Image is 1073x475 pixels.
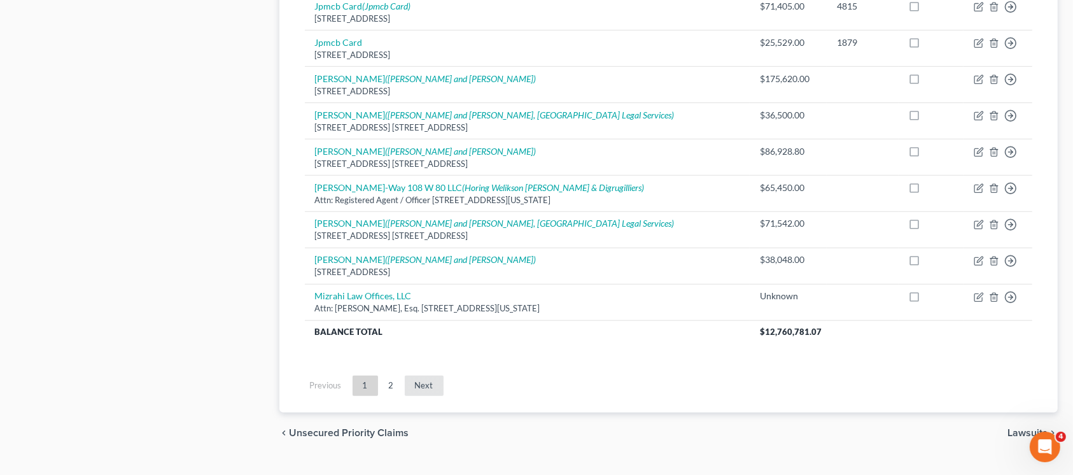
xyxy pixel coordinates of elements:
span: Unsecured Priority Claims [290,428,409,438]
a: [PERSON_NAME]([PERSON_NAME] and [PERSON_NAME], [GEOGRAPHIC_DATA] Legal Services) [315,218,675,229]
i: (Jpmcb Card) [363,1,411,11]
i: ([PERSON_NAME] and [PERSON_NAME], [GEOGRAPHIC_DATA] Legal Services) [386,110,675,120]
div: $175,620.00 [760,73,817,85]
div: [STREET_ADDRESS] [315,85,740,97]
div: [STREET_ADDRESS] [315,266,740,278]
div: $71,542.00 [760,217,817,230]
div: Unknown [760,290,817,302]
div: $25,529.00 [760,36,817,49]
div: [STREET_ADDRESS] [STREET_ADDRESS] [315,158,740,170]
span: Lawsuits [1007,428,1048,438]
button: chevron_left Unsecured Priority Claims [279,428,409,438]
th: Balance Total [305,320,750,343]
a: [PERSON_NAME]([PERSON_NAME] and [PERSON_NAME]) [315,254,536,265]
i: chevron_left [279,428,290,438]
div: Attn: [PERSON_NAME], Esq. [STREET_ADDRESS][US_STATE] [315,302,740,315]
div: [STREET_ADDRESS] [315,13,740,25]
a: Jpmcb Card [315,37,363,48]
i: ([PERSON_NAME] and [PERSON_NAME]) [386,73,536,84]
div: Attn: Registered Agent / Officer [STREET_ADDRESS][US_STATE] [315,194,740,206]
div: [STREET_ADDRESS] [315,49,740,61]
a: [PERSON_NAME]-Way 108 W 80 LLC(Horing Welikson [PERSON_NAME] & Digrugilliers) [315,182,645,193]
a: Next [405,376,444,396]
div: [STREET_ADDRESS] [STREET_ADDRESS] [315,122,740,134]
a: [PERSON_NAME]([PERSON_NAME] and [PERSON_NAME], [GEOGRAPHIC_DATA] Legal Services) [315,110,675,120]
i: ([PERSON_NAME] and [PERSON_NAME]) [386,146,536,157]
div: 1879 [837,36,888,49]
iframe: Intercom live chat [1030,432,1060,462]
a: 2 [379,376,404,396]
button: Lawsuits chevron_right [1007,428,1058,438]
a: 1 [353,376,378,396]
span: 4 [1056,432,1066,442]
a: [PERSON_NAME]([PERSON_NAME] and [PERSON_NAME]) [315,146,536,157]
div: $38,048.00 [760,253,817,266]
i: ([PERSON_NAME] and [PERSON_NAME]) [386,254,536,265]
div: $65,450.00 [760,181,817,194]
i: (Horing Welikson [PERSON_NAME] & Digrugilliers) [463,182,645,193]
div: $36,500.00 [760,109,817,122]
div: $86,928.80 [760,145,817,158]
span: $12,760,781.07 [760,327,822,337]
div: [STREET_ADDRESS] [STREET_ADDRESS] [315,230,740,242]
a: [PERSON_NAME]([PERSON_NAME] and [PERSON_NAME]) [315,73,536,84]
i: ([PERSON_NAME] and [PERSON_NAME], [GEOGRAPHIC_DATA] Legal Services) [386,218,675,229]
i: chevron_right [1048,428,1058,438]
a: Jpmcb Card(Jpmcb Card) [315,1,411,11]
a: Mizrahi Law Offices, LLC [315,290,412,301]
